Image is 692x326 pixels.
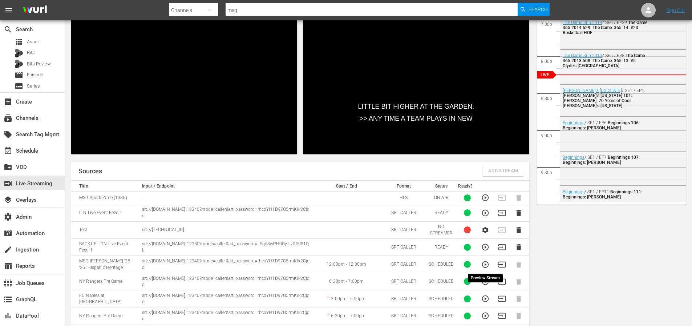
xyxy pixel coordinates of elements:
span: Search [4,25,12,34]
th: Format [381,181,426,192]
td: SRT CALLER [381,273,426,290]
th: Start / End [312,181,381,192]
td: NY Rangers Pre Game [71,273,140,290]
button: Transition [498,312,506,320]
td: SCHEDULED [426,256,456,273]
span: Bits [27,49,35,56]
p: srt://[DOMAIN_NAME]:12340?mode=caller&srt_password=rhcoYH1D97G5rmKIk2Cjqo [142,258,310,270]
span: Job Queues [4,279,12,287]
a: The Game 365 2013 [563,53,602,58]
sup: + 1 [327,295,331,299]
td: ON AIR [426,192,456,204]
td: SRT CALLER [381,256,426,273]
div: / SE1 / EP7: [563,155,650,165]
div: Bits Review [15,60,23,68]
span: The Game 365 2013 508: The Game: 365 '13: #5 Clyde's [GEOGRAPHIC_DATA] [563,53,645,68]
div: / SE5 / EP8: [563,53,650,68]
span: VOD [4,163,12,172]
td: SRT CALLER [381,239,426,256]
span: Create [4,97,12,106]
td: SCHEDULED [426,290,456,307]
td: NY Rangers Pre Game [71,307,140,325]
button: Transition [498,261,506,269]
button: Preview Stream [481,278,489,286]
span: Asset [15,37,23,46]
td: HLS [381,192,426,204]
td: Test [71,221,140,238]
button: Preview Stream [481,194,489,202]
p: srt://[DOMAIN_NAME]:12350?mode=caller&srt_password=LSgd8wPH0GyJiz0f5I81QL [142,241,310,253]
a: Beginnings [563,189,584,194]
a: Beginnings [563,120,584,125]
td: SRT CALLER [381,204,426,221]
th: Title [71,181,140,192]
button: Transition [498,295,506,303]
td: MSG [PERSON_NAME] '25-'26: Hispanic Heritage [71,256,140,273]
button: Transition [498,243,506,251]
span: Live Streaming [4,179,12,188]
span: Episode [15,71,23,80]
td: MSG SportsZone (1386) [71,192,140,204]
span: Series [15,82,23,90]
td: 2:00pm - 5:00pm [312,290,381,307]
span: Automation [4,229,12,238]
div: / SE1 / EP6: [563,120,650,130]
th: Input / Endpoint [140,181,312,192]
td: FC Naples at [GEOGRAPHIC_DATA] [71,290,140,307]
span: GraphQL [4,295,12,304]
span: Episode [27,71,43,79]
td: --- [140,192,312,204]
span: Overlays [4,196,12,204]
td: 6:30pm - 7:00pm [312,273,381,290]
span: menu [4,6,13,15]
span: Search [529,3,548,16]
p: srt://[TECHNICAL_ID] [142,227,310,233]
td: BACKUP - LTN Live Event Feed 1 [71,239,140,256]
p: srt://[DOMAIN_NAME]:12340?mode=caller&srt_password=rhcoYH1D97G5rmKIk2Cjqo [142,275,310,288]
span: Beginnings 111: Beginnings: [PERSON_NAME] [563,189,642,200]
p: srt://[DOMAIN_NAME]:12340?mode=caller&srt_password=rhcoYH1D97G5rmKIk2Cjqo [142,293,310,305]
button: Delete [515,243,523,251]
button: Delete [515,209,523,217]
div: / SE1 / EP1: [563,88,650,108]
a: The Game 365 2014 [563,20,602,25]
span: Schedule [4,146,12,155]
button: Preview Stream [481,243,489,251]
td: 6:30pm - 7:00pm [312,307,381,325]
span: Reports [4,262,12,270]
button: Search [518,3,550,16]
td: READY [426,239,456,256]
td: SRT CALLER [381,307,426,325]
span: Asset [27,38,39,45]
span: [PERSON_NAME]'s [US_STATE] 101: [PERSON_NAME]: 70 Years of Cool: [PERSON_NAME]'s [US_STATE] [563,93,632,108]
span: The Game 365 2014 629: The Game: 365 '14: #23 Basketball HOF [563,20,647,35]
span: Channels [4,114,12,122]
th: Ready? [456,181,479,192]
div: Bits [15,49,23,57]
td: 12:00pm - 12:30pm [312,256,381,273]
p: srt://[DOMAIN_NAME]:12340?mode=caller&srt_password=rhcoYH1D97G5rmKIk2Cjqo [142,310,310,322]
button: Delete [515,226,523,234]
sup: + 1 [327,313,331,316]
span: Beginnings 106: Beginnings: [PERSON_NAME] [563,120,640,130]
th: Status [426,181,456,192]
button: Preview Stream [481,209,489,217]
td: SRT CALLER [381,290,426,307]
span: Bits Review [27,60,51,68]
span: Ingestion [4,245,12,254]
a: Sign Out [666,7,685,13]
span: Series [27,82,40,90]
a: Beginnings [563,155,584,160]
td: SCHEDULED [426,307,456,325]
span: Admin [4,213,12,221]
span: DataPool [4,311,12,320]
button: Configure [481,226,489,234]
td: NO STREAMER [426,221,456,238]
p: srt://[DOMAIN_NAME]:12340?mode=caller&srt_password=rhcoYH1D97G5rmKIk2Cjqo [142,206,310,219]
button: Transition [498,278,506,286]
span: Beginnings 107: Beginnings: [PERSON_NAME] [563,155,640,165]
h1: Sources [78,168,102,175]
span: Search Tag Mgmt [4,130,12,139]
button: Preview Stream [481,295,489,303]
div: / SE6 / EP29: [563,20,650,35]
